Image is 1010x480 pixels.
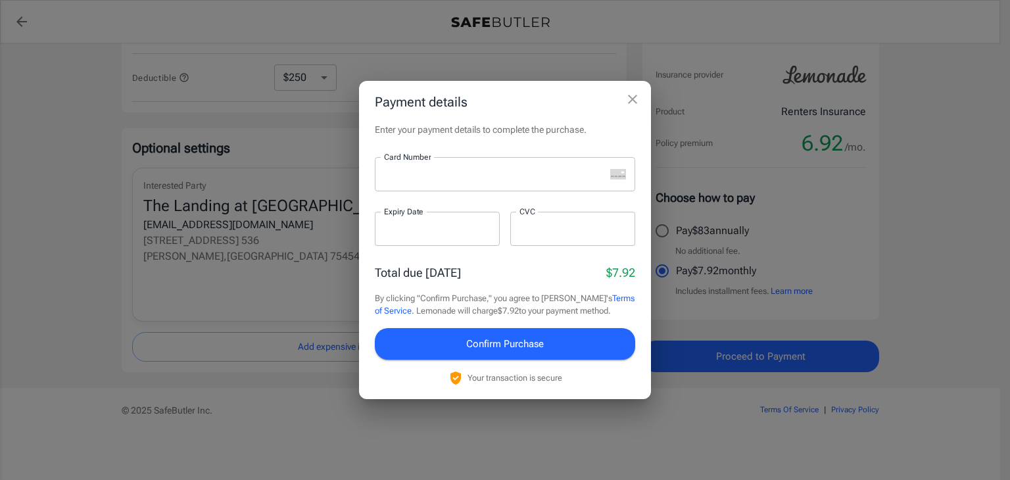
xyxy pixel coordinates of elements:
button: Confirm Purchase [375,328,635,360]
p: Enter your payment details to complete the purchase. [375,123,635,136]
button: close [619,86,646,112]
label: CVC [519,206,535,217]
p: $7.92 [606,264,635,281]
label: Expiry Date [384,206,423,217]
p: Total due [DATE] [375,264,461,281]
iframe: Secure expiration date input frame [384,222,491,235]
span: Confirm Purchase [466,335,544,352]
label: Card Number [384,151,431,162]
p: By clicking "Confirm Purchase," you agree to [PERSON_NAME]'s . Lemonade will charge $7.92 to your... [375,292,635,318]
h2: Payment details [359,81,651,123]
iframe: Secure CVC input frame [519,222,626,235]
iframe: Secure card number input frame [384,168,605,180]
svg: unknown [610,169,626,180]
p: Your transaction is secure [468,372,562,384]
